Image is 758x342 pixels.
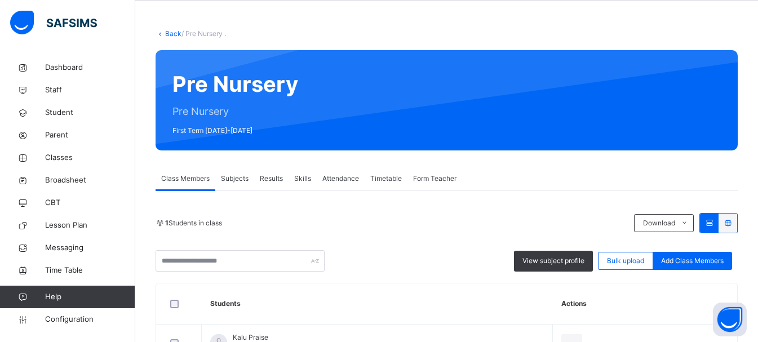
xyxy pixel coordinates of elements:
[553,283,737,325] th: Actions
[45,175,135,186] span: Broadsheet
[10,11,97,34] img: safsims
[181,29,226,38] span: / Pre Nursery .
[45,265,135,276] span: Time Table
[322,174,359,184] span: Attendance
[45,130,135,141] span: Parent
[45,220,135,231] span: Lesson Plan
[45,62,135,73] span: Dashboard
[370,174,402,184] span: Timetable
[607,256,644,266] span: Bulk upload
[165,219,169,227] b: 1
[45,85,135,96] span: Staff
[522,256,584,266] span: View subject profile
[713,303,747,336] button: Open asap
[643,218,675,228] span: Download
[45,152,135,163] span: Classes
[45,291,135,303] span: Help
[294,174,311,184] span: Skills
[202,283,553,325] th: Students
[45,107,135,118] span: Student
[165,29,181,38] a: Back
[45,197,135,208] span: CBT
[161,174,210,184] span: Class Members
[661,256,724,266] span: Add Class Members
[260,174,283,184] span: Results
[45,314,135,325] span: Configuration
[45,242,135,254] span: Messaging
[413,174,456,184] span: Form Teacher
[165,218,222,228] span: Students in class
[221,174,249,184] span: Subjects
